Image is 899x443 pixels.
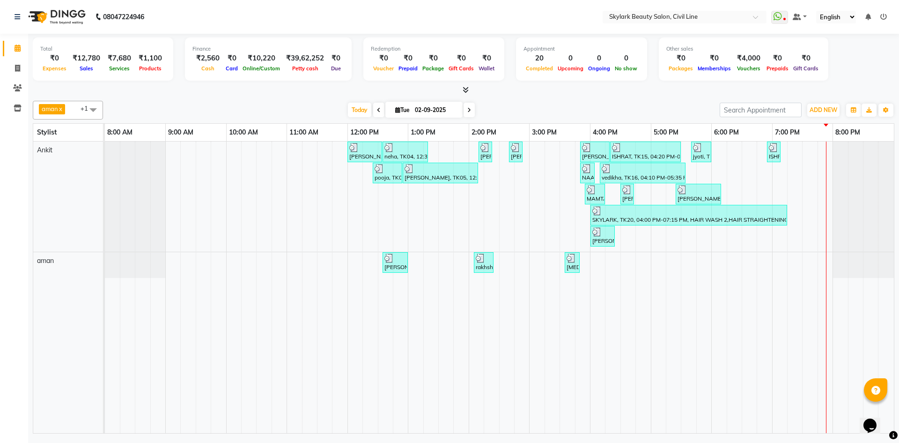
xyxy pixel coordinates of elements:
[69,53,104,64] div: ₹12,780
[58,105,62,113] a: x
[240,65,282,72] span: Online/Custom
[479,143,491,161] div: [PERSON_NAME], TK06, 02:10 PM-02:20 PM, Waxing - Underarm Normal
[371,65,396,72] span: Voucher
[586,185,604,203] div: MAMTA PANDEY, TK11, 03:55 PM-04:15 PM, Threading - Eyebrow
[371,53,396,64] div: ₹0
[40,53,69,64] div: ₹0
[695,53,733,64] div: ₹0
[860,405,890,434] iframe: chat widget
[412,103,459,117] input: 2025-09-02
[371,45,497,53] div: Redemption
[37,256,54,265] span: aman
[692,143,710,161] div: jyoti, TK17, 05:40 PM-06:00 PM, Threading - Eyebrow
[37,128,57,136] span: Stylist
[104,53,135,64] div: ₹7,680
[523,53,555,64] div: 20
[199,65,217,72] span: Cash
[791,65,821,72] span: Gift Cards
[591,206,786,224] div: SKYLARK, TK20, 04:00 PM-07:15 PM, HAIR WASH 2,HAIR STRAIGHTENING
[591,227,614,245] div: [PERSON_NAME], TK13, 04:00 PM-04:25 PM, Threading - Eyebrow,Threading - Forhead
[475,254,493,271] div: rakhsha, TK07, 02:05 PM-02:25 PM, Threading - Eyebrow
[581,164,594,182] div: NAAZ, TK10, 03:50 PM-04:05 PM, THRE.+FORE.+UPPER LIP.
[768,143,780,161] div: ISHRAT, TK19, 06:55 PM-07:05 PM, Add Service
[611,143,680,161] div: ISHRAT, TK15, 04:20 PM-05:30 PM, Aroma clean-up,Threading - Eyebrow,Threading - Upper Lips
[192,53,223,64] div: ₹2,560
[348,126,381,139] a: 12:00 PM
[348,103,371,117] span: Today
[581,143,609,161] div: [PERSON_NAME] [DATE], TK12, 03:50 PM-04:20 PM, THRE.+FORE.+UPPER LIP.,THRE.+FORE.+UPPER LIP.
[712,126,741,139] a: 6:00 PM
[37,146,52,154] span: Ankit
[396,65,420,72] span: Prepaid
[523,45,640,53] div: Appointment
[166,126,196,139] a: 9:00 AM
[396,53,420,64] div: ₹0
[733,53,764,64] div: ₹4,000
[612,65,640,72] span: No show
[666,65,695,72] span: Packages
[137,65,164,72] span: Products
[621,185,633,203] div: [PERSON_NAME] [DATE], TK14, 04:30 PM-04:40 PM, Add Service
[791,53,821,64] div: ₹0
[290,65,321,72] span: Petty cash
[695,65,733,72] span: Memberships
[807,104,840,117] button: ADD NEW
[81,105,95,112] span: +1
[810,106,837,113] span: ADD NEW
[601,164,685,182] div: vedikha, TK16, 04:10 PM-05:35 PM, Hair Color,Hair Cutting ,Threading - Eyebrow
[328,53,344,64] div: ₹0
[223,65,240,72] span: Card
[555,53,586,64] div: 0
[446,65,476,72] span: Gift Cards
[282,53,328,64] div: ₹39,62,252
[773,126,802,139] a: 7:00 PM
[555,65,586,72] span: Upcoming
[666,45,821,53] div: Other sales
[476,65,497,72] span: Wallet
[223,53,240,64] div: ₹0
[287,126,321,139] a: 11:00 AM
[764,53,791,64] div: ₹0
[107,65,132,72] span: Services
[523,65,555,72] span: Completed
[530,126,559,139] a: 3:00 PM
[42,105,58,113] span: aman
[612,53,640,64] div: 0
[374,164,401,182] div: pooja, TK02, 12:25 PM-12:55 PM, THRE.+FORE.+UPPER LIP.,Face Bleach
[24,4,88,30] img: logo
[651,126,681,139] a: 5:00 PM
[383,254,407,271] div: [PERSON_NAME], TK03, 12:35 PM-01:00 PM, Threading - Eyebrow,Threading - Forhead
[720,103,802,117] input: Search Appointment
[677,185,720,203] div: [PERSON_NAME], TK18, 05:25 PM-06:10 PM, THRE.+FORE.+UPPER LIP.,Hair Cutting 1
[566,254,579,271] div: [MEDICAL_DATA], TK09, 03:35 PM-03:50 PM, THRE.+FORE.+UPPER LIP.
[348,143,381,161] div: [PERSON_NAME], TK01, 12:00 PM-12:35 PM, Threading - Eyebrow,Threading - Forhead,Waxing - Upper Li...
[329,65,343,72] span: Due
[393,106,412,113] span: Tue
[192,45,344,53] div: Finance
[135,53,166,64] div: ₹1,100
[383,143,427,161] div: neha, TK04, 12:35 PM-01:20 PM, Add Service,Waxing - Hand wax Rica,Waxing - Underarm Rica
[586,53,612,64] div: 0
[240,53,282,64] div: ₹10,220
[77,65,96,72] span: Sales
[666,53,695,64] div: ₹0
[764,65,791,72] span: Prepaids
[510,143,522,161] div: [PERSON_NAME], TK08, 02:40 PM-02:45 PM, Threading - Forhead
[40,65,69,72] span: Expenses
[40,45,166,53] div: Total
[420,65,446,72] span: Package
[469,126,499,139] a: 2:00 PM
[590,126,620,139] a: 4:00 PM
[446,53,476,64] div: ₹0
[586,65,612,72] span: Ongoing
[420,53,446,64] div: ₹0
[105,126,135,139] a: 8:00 AM
[735,65,763,72] span: Vouchers
[476,53,497,64] div: ₹0
[227,126,260,139] a: 10:00 AM
[833,126,862,139] a: 8:00 PM
[408,126,438,139] a: 1:00 PM
[103,4,144,30] b: 08047224946
[404,164,477,182] div: [PERSON_NAME], TK05, 12:55 PM-02:10 PM, Facial - Lotus Single Pack,Face Bleach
